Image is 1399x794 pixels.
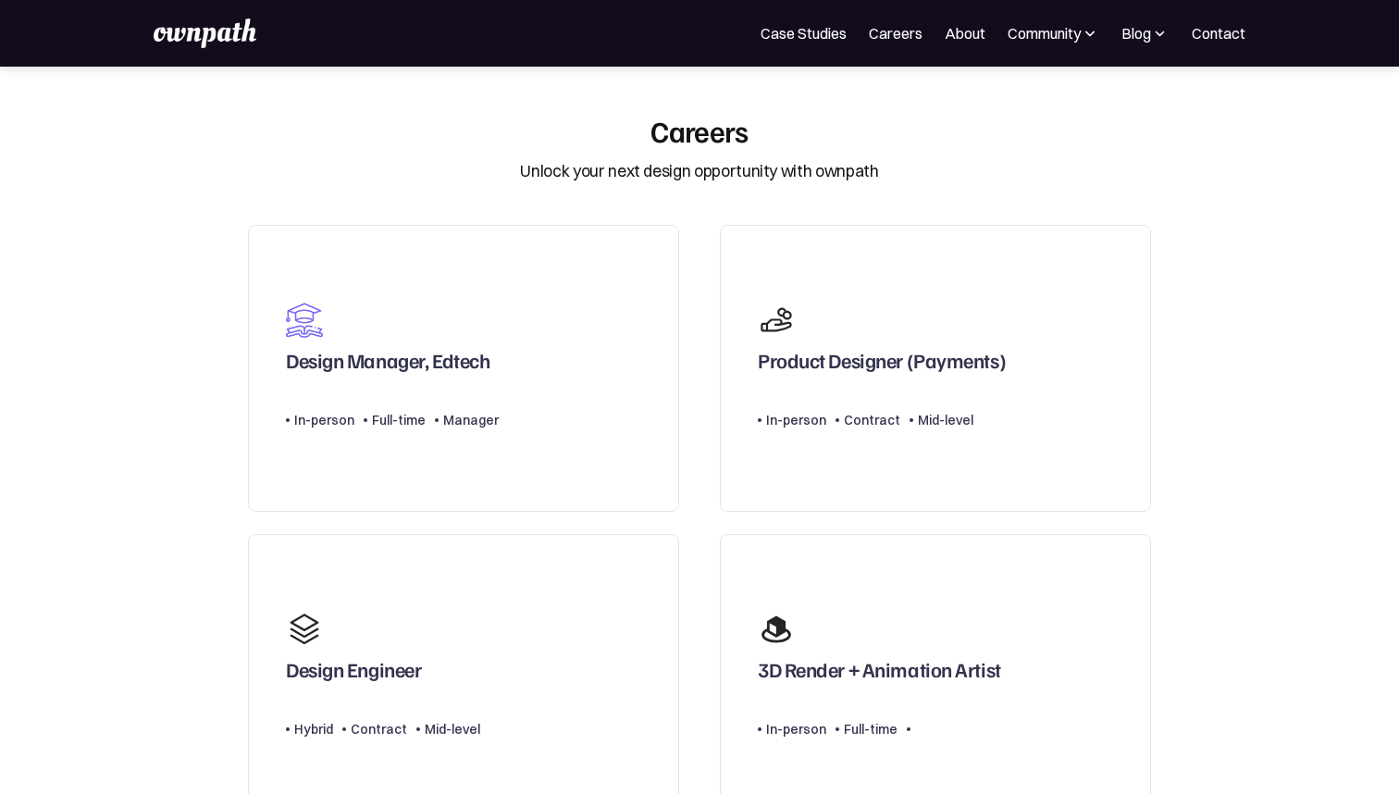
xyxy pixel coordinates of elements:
div: Mid-level [425,718,480,740]
div: Design Manager, Edtech [286,348,489,381]
a: Careers [869,22,922,44]
a: About [945,22,985,44]
div: Full-time [844,718,898,740]
div: Hybrid [294,718,333,740]
div: In-person [294,409,354,431]
div: Community [1008,22,1081,44]
div: Mid-level [918,409,973,431]
div: In-person [766,409,826,431]
a: Contact [1192,22,1245,44]
div: Contract [844,409,900,431]
div: Full-time [372,409,426,431]
a: Product Designer (Payments)In-personContractMid-level [720,225,1151,513]
div: 3D Render + Animation Artist [758,657,1001,690]
div: Blog [1121,22,1170,44]
div: Manager [443,409,499,431]
div: Blog [1121,22,1151,44]
div: Careers [650,113,749,148]
div: Product Designer (Payments) [758,348,1006,381]
div: Unlock your next design opportunity with ownpath [520,159,878,183]
div: Design Engineer [286,657,421,690]
div: Community [1008,22,1099,44]
div: In-person [766,718,826,740]
div: Contract [351,718,407,740]
a: Design Manager, EdtechIn-personFull-timeManager [248,225,679,513]
a: Case Studies [761,22,847,44]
